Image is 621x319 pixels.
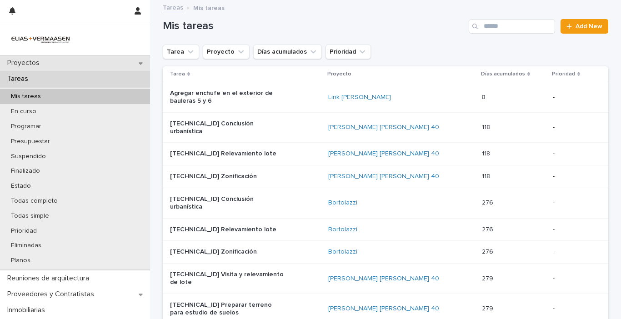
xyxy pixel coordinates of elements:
[328,226,357,234] a: Bortolazzi
[170,90,284,105] p: Agregar enchufe en el exterior de bauleras 5 y 6
[170,248,284,256] p: [TECHNICAL_ID] Zonificación
[253,45,322,59] button: Días acumulados
[4,274,96,283] p: Reuniones de arquitectura
[170,271,284,286] p: [TECHNICAL_ID] Visita y relevamiento de lote
[4,138,57,145] p: Presupuestar
[553,275,594,283] p: -
[163,241,608,264] tr: [TECHNICAL_ID] ZonificaciónBortolazzi 276276 -
[170,301,284,317] p: [TECHNICAL_ID] Preparar terreno para estudio de suelos
[553,173,594,180] p: -
[482,303,495,313] p: 279
[328,94,391,101] a: Link [PERSON_NAME]
[328,305,439,313] a: [PERSON_NAME] [PERSON_NAME] 40
[170,120,284,135] p: [TECHNICAL_ID] Conclusión urbanística
[553,94,594,101] p: -
[170,150,284,158] p: [TECHNICAL_ID] Relevamiento lote
[163,143,608,165] tr: [TECHNICAL_ID] Relevamiento lote[PERSON_NAME] [PERSON_NAME] 40 118118 -
[482,92,487,101] p: 8
[552,69,575,79] p: Prioridad
[4,75,35,83] p: Tareas
[4,59,47,67] p: Proyectos
[326,45,371,59] button: Prioridad
[553,150,594,158] p: -
[4,153,53,160] p: Suspendido
[170,69,185,79] p: Tarea
[553,226,594,234] p: -
[4,212,56,220] p: Todas simple
[4,290,101,299] p: Proveedores y Contratistas
[170,195,284,211] p: [TECHNICAL_ID] Conclusión urbanística
[170,173,284,180] p: [TECHNICAL_ID] Zonificación
[553,305,594,313] p: -
[163,45,199,59] button: Tarea
[4,93,48,100] p: Mis tareas
[163,165,608,188] tr: [TECHNICAL_ID] Zonificación[PERSON_NAME] [PERSON_NAME] 40 118118 -
[4,182,38,190] p: Estado
[4,227,44,235] p: Prioridad
[576,23,602,30] span: Add New
[328,150,439,158] a: [PERSON_NAME] [PERSON_NAME] 40
[328,124,439,131] a: [PERSON_NAME] [PERSON_NAME] 40
[327,69,351,79] p: Proyecto
[482,273,495,283] p: 279
[482,246,495,256] p: 276
[163,112,608,143] tr: [TECHNICAL_ID] Conclusión urbanística[PERSON_NAME] [PERSON_NAME] 40 118118 -
[4,197,65,205] p: Todas completo
[193,2,225,12] p: Mis tareas
[328,275,439,283] a: [PERSON_NAME] [PERSON_NAME] 40
[7,30,74,48] img: HMeL2XKrRby6DNq2BZlM
[4,306,52,314] p: Inmobiliarias
[163,218,608,241] tr: [TECHNICAL_ID] Relevamiento loteBortolazzi 276276 -
[553,124,594,131] p: -
[482,224,495,234] p: 276
[553,199,594,207] p: -
[482,171,492,180] p: 118
[4,257,38,264] p: Planos
[170,226,284,234] p: [TECHNICAL_ID] Relevamiento lote
[482,197,495,207] p: 276
[4,167,47,175] p: Finalizado
[482,122,492,131] p: 118
[469,19,555,34] input: Search
[481,69,525,79] p: Días acumulados
[163,82,608,113] tr: Agregar enchufe en el exterior de bauleras 5 y 6Link [PERSON_NAME] 88 -
[328,248,357,256] a: Bortolazzi
[4,108,44,115] p: En curso
[4,242,49,249] p: Eliminadas
[4,123,49,130] p: Programar
[203,45,250,59] button: Proyecto
[328,173,439,180] a: [PERSON_NAME] [PERSON_NAME] 40
[163,188,608,218] tr: [TECHNICAL_ID] Conclusión urbanísticaBortolazzi 276276 -
[328,199,357,207] a: Bortolazzi
[163,20,465,33] h1: Mis tareas
[482,148,492,158] p: 118
[561,19,608,34] a: Add New
[163,264,608,294] tr: [TECHNICAL_ID] Visita y relevamiento de lote[PERSON_NAME] [PERSON_NAME] 40 279279 -
[163,2,183,12] a: Tareas
[553,248,594,256] p: -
